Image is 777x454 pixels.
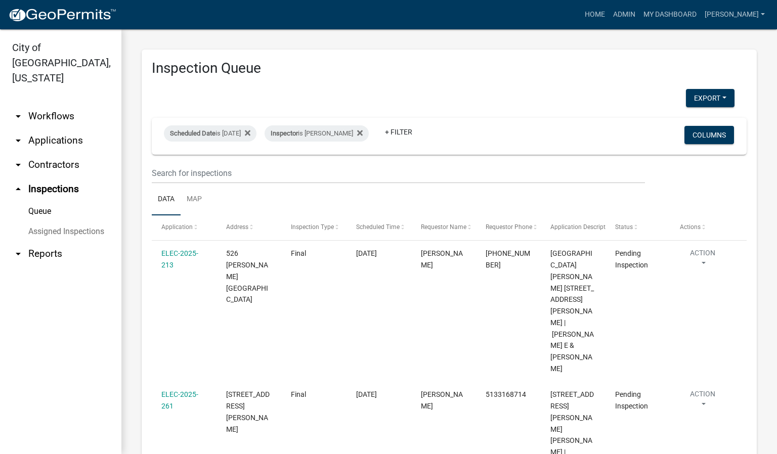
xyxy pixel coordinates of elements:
span: Scheduled Time [356,223,400,231]
span: Inspector [271,129,298,137]
div: [DATE] [356,248,402,259]
span: Final [291,390,306,398]
span: Pending Inspection [615,249,648,269]
div: is [DATE] [164,125,256,142]
span: 502-807-5013 [486,249,530,269]
button: Export [686,89,735,107]
datatable-header-cell: Status [606,215,670,240]
i: arrow_drop_down [12,159,24,171]
span: Final [291,249,306,257]
span: Status [615,223,633,231]
span: Requestor Phone [486,223,532,231]
i: arrow_drop_down [12,110,24,122]
span: 526 WEBSTER BOULEVARD 526 Webster Blvd. | Shope Phillip E & Robin [550,249,594,373]
a: My Dashboard [639,5,701,24]
i: arrow_drop_up [12,183,24,195]
datatable-header-cell: Inspection Type [281,215,346,240]
span: Actions [680,223,701,231]
a: + Filter [377,123,420,141]
datatable-header-cell: Address [217,215,281,240]
i: arrow_drop_down [12,248,24,260]
a: ELEC-2025-213 [161,249,198,269]
span: Application Description [550,223,614,231]
span: Inspection Type [291,223,334,231]
span: Address [226,223,248,231]
a: Admin [609,5,639,24]
button: Action [680,389,725,414]
span: Pending Inspection [615,390,648,410]
h3: Inspection Queue [152,60,747,77]
datatable-header-cell: Application Description [541,215,606,240]
span: Scheduled Date [170,129,215,137]
datatable-header-cell: Requestor Phone [476,215,541,240]
span: Application [161,223,193,231]
button: Columns [684,126,734,144]
div: is [PERSON_NAME] [265,125,369,142]
button: Action [680,248,725,273]
a: [PERSON_NAME] [701,5,769,24]
span: 3519 LAURA DRIVE [226,390,270,433]
input: Search for inspections [152,163,645,184]
datatable-header-cell: Application [152,215,217,240]
a: Home [581,5,609,24]
a: Map [181,184,208,216]
i: arrow_drop_down [12,134,24,147]
span: 526 WEBSTER BOULEVARD [226,249,268,303]
datatable-header-cell: Actions [670,215,735,240]
datatable-header-cell: Requestor Name [411,215,476,240]
div: [DATE] [356,389,402,400]
span: Harold Satterly [421,249,463,269]
a: ELEC-2025-261 [161,390,198,410]
span: Requestor Name [421,223,466,231]
span: Josh McGuire [421,390,463,410]
a: Data [152,184,181,216]
datatable-header-cell: Scheduled Time [346,215,411,240]
span: 5133168714 [486,390,526,398]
